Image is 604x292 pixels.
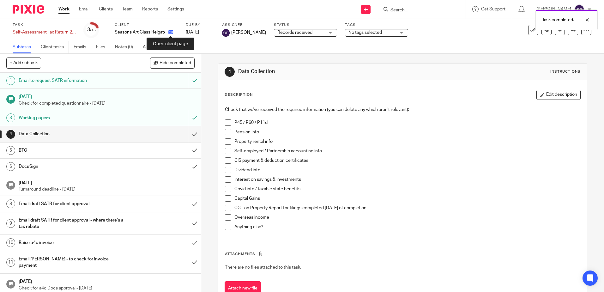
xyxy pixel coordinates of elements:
a: Clients [99,6,113,12]
div: 4 [6,130,15,139]
p: Dividend info [234,167,580,173]
a: Emails [74,41,91,53]
h1: Email draft SATR for client approval [19,199,127,209]
p: Seasons Art Class Reigate [115,29,165,35]
div: 11 [6,258,15,267]
p: Anything else? [234,224,580,230]
h1: Data Collection [19,129,127,139]
label: Assignee [222,22,266,27]
span: Hide completed [160,61,191,66]
p: Property rental info [234,138,580,145]
div: 6 [6,162,15,171]
p: Pension info [234,129,580,135]
p: Description [225,92,253,97]
div: 8 [6,199,15,208]
span: There are no files attached to this task. [225,265,301,270]
button: Hide completed [150,58,195,68]
h1: BTC [19,146,127,155]
p: CGT on Property Report for filings completed [DATE] of completion [234,205,580,211]
img: svg%3E [574,4,584,15]
div: 9 [6,219,15,228]
div: 3 [87,26,96,33]
small: /16 [90,28,96,32]
div: 10 [6,238,15,247]
span: Records received [277,30,312,35]
a: Notes (0) [115,41,138,53]
button: Edit description [536,90,581,100]
a: Team [122,6,133,12]
img: Pixie [13,5,44,14]
h1: [DATE] [19,92,195,100]
span: [DATE] [186,30,199,34]
p: Turnaround deadline - [DATE] [19,186,195,192]
h1: Email [PERSON_NAME] - to check for invoice payment [19,254,127,271]
h1: Email to request SATR information [19,76,127,85]
span: Attachments [225,252,255,256]
h1: DocuSign [19,162,127,171]
span: [PERSON_NAME] [231,29,266,36]
p: Interest on savings & investments [234,176,580,183]
div: Instructions [550,69,581,74]
span: No tags selected [348,30,382,35]
p: Check for a4c Docs approval - [DATE] [19,285,195,291]
a: Audit logs [143,41,167,53]
h1: [DATE] [19,178,195,186]
p: Capital Gains [234,195,580,202]
label: Task [13,22,76,27]
a: Subtasks [13,41,36,53]
p: CIS payment & deduction certificates [234,157,580,164]
h1: Email draft SATR for client approval - where there's a tax rebate [19,216,127,232]
a: Files [96,41,110,53]
div: 1 [6,76,15,85]
div: Self-Assessment Tax Return 2025 [13,29,76,35]
img: svg%3E [222,29,230,37]
p: Self-employed / Partnership accounting info [234,148,580,154]
a: Settings [167,6,184,12]
p: P45 / P60 / P11d [234,119,580,126]
h1: Data Collection [238,68,416,75]
p: Check that we've received the required information (you can delete any which aren't relevant): [225,106,580,113]
p: Overseas income [234,214,580,221]
a: Email [79,6,89,12]
h1: [DATE] [19,277,195,285]
div: 4 [225,67,235,77]
h1: Working papers [19,113,127,123]
p: Covid info / taxable state benefits [234,186,580,192]
a: Reports [142,6,158,12]
label: Client [115,22,178,27]
div: 5 [6,146,15,155]
label: Due by [186,22,214,27]
h1: Raise a4c invoice [19,238,127,247]
div: 3 [6,113,15,122]
a: Work [58,6,69,12]
p: Task completed. [542,17,574,23]
a: Client tasks [41,41,69,53]
p: Check for completed questionnaire - [DATE] [19,100,195,106]
label: Status [274,22,337,27]
button: + Add subtask [6,58,41,68]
